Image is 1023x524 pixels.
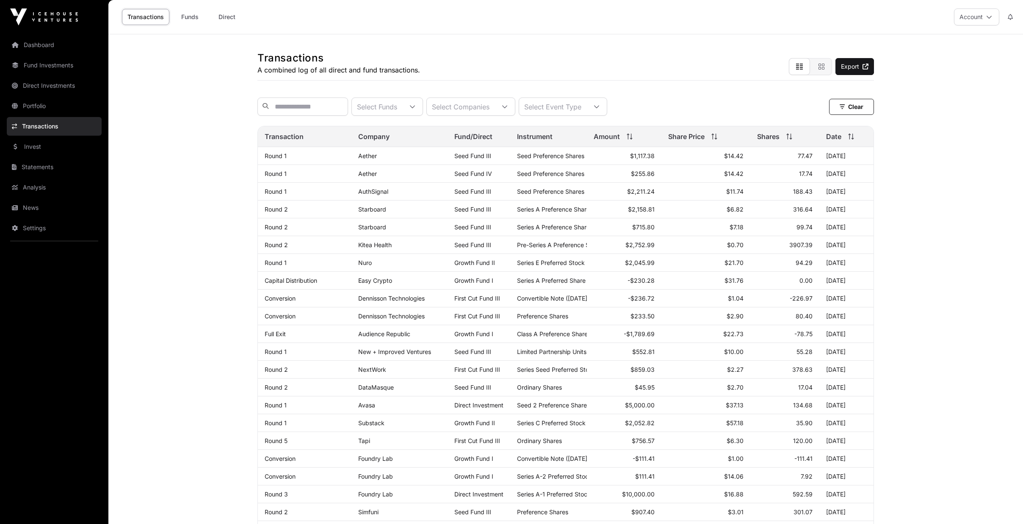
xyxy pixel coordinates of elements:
td: $2,211.24 [587,183,661,201]
a: Foundry Lab [358,473,393,480]
a: Conversion [265,312,296,320]
a: Settings [7,219,102,237]
span: $0.70 [727,241,744,248]
a: Growth Fund I [454,277,493,284]
button: Clear [829,99,874,115]
a: Invest [7,137,102,156]
a: Analysis [7,178,102,197]
td: $255.86 [587,165,661,183]
iframe: Chat Widget [981,483,1023,524]
h1: Transactions [257,51,420,65]
a: Transactions [122,9,169,25]
span: Instrument [517,131,553,142]
a: Growth Fund II [454,419,495,426]
span: -226.97 [790,295,813,302]
span: Shares [757,131,780,142]
span: 3907.39 [789,241,813,248]
span: Transaction [265,131,304,142]
span: $16.88 [724,491,744,498]
span: $7.18 [730,223,744,231]
span: Direct Investment [454,491,503,498]
span: Ordinary Shares [517,437,562,444]
a: Funds [173,9,207,25]
td: $907.40 [587,503,661,521]
a: Capital Distribution [265,277,317,284]
span: $22.73 [723,330,744,337]
span: $14.06 [724,473,744,480]
a: Round 5 [265,437,288,444]
a: Conversion [265,455,296,462]
span: Series A Preference Shares [517,223,593,231]
a: Seed Fund III [454,152,491,159]
a: Seed Fund III [454,206,491,213]
span: 0.00 [799,277,813,284]
td: $2,752.99 [587,236,661,254]
span: $6.82 [727,206,744,213]
td: $10,000.00 [587,485,661,503]
a: Easy Crypto [358,277,392,284]
a: Audience Republic [358,330,410,337]
span: Seed Preference Shares [517,188,584,195]
a: Statements [7,158,102,176]
span: 35.90 [796,419,813,426]
a: Starboard [358,223,386,231]
td: [DATE] [819,468,874,485]
span: 99.74 [796,223,813,231]
a: Round 1 [265,401,287,409]
span: 94.29 [796,259,813,266]
a: Conversion [265,295,296,302]
td: $111.41 [587,468,661,485]
span: Share Price [668,131,705,142]
td: [DATE] [819,503,874,521]
a: Round 2 [265,223,288,231]
span: Date [826,131,841,142]
a: Growth Fund I [454,330,493,337]
span: Series A Preferred Share [517,277,586,284]
td: $715.80 [587,218,661,236]
a: First Cut Fund III [454,366,500,373]
td: $45.95 [587,379,661,396]
span: Company [358,131,390,142]
td: $1,117.38 [587,147,661,165]
span: 378.63 [792,366,813,373]
td: [DATE] [819,183,874,201]
a: Foundry Lab [358,455,393,462]
td: $552.81 [587,343,661,361]
span: Convertible Note ([DATE]) [517,455,589,462]
a: Growth Fund I [454,473,493,480]
td: [DATE] [819,396,874,414]
a: Seed Fund III [454,223,491,231]
span: Series Seed Preferred Stock [517,366,596,373]
td: $859.03 [587,361,661,379]
button: Account [954,8,999,25]
a: Portfolio [7,97,102,115]
td: [DATE] [819,165,874,183]
span: $2.70 [727,384,744,391]
td: -$1,789.69 [587,325,661,343]
span: 301.07 [794,508,813,516]
span: $1.04 [728,295,744,302]
td: [DATE] [819,325,874,343]
td: [DATE] [819,254,874,272]
span: $37.13 [726,401,744,409]
a: Aether [358,170,377,177]
a: Aether [358,152,377,159]
a: Round 1 [265,259,287,266]
span: Amount [594,131,620,142]
a: Round 3 [265,491,288,498]
a: Fund Investments [7,56,102,75]
td: [DATE] [819,201,874,218]
img: Icehouse Ventures Logo [10,8,78,25]
span: Direct Investment [454,401,503,409]
a: Round 1 [265,348,287,355]
a: Round 2 [265,241,288,248]
td: $2,052.82 [587,414,661,432]
td: $2,045.99 [587,254,661,272]
a: Seed Fund III [454,241,491,248]
a: AuthSignal [358,188,388,195]
span: $1.00 [728,455,744,462]
a: Starboard [358,206,386,213]
td: -$111.41 [587,450,661,468]
td: [DATE] [819,343,874,361]
span: Series A-1 Preferred Stock [517,491,591,498]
